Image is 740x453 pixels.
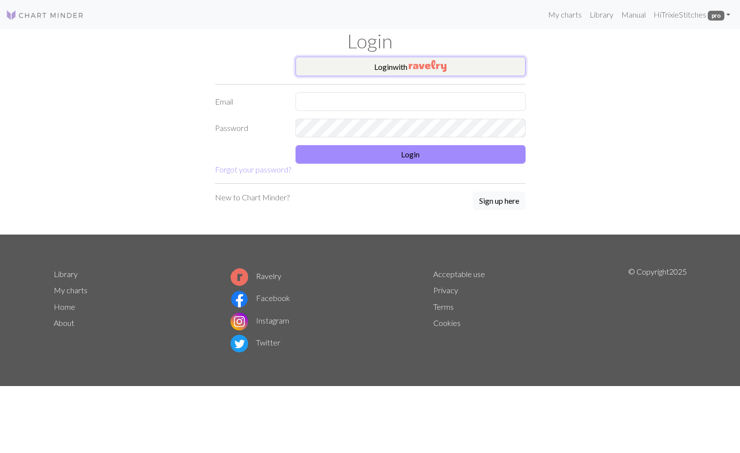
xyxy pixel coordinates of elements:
img: Facebook logo [231,290,248,308]
a: Forgot your password? [215,165,291,174]
button: Sign up here [473,192,526,210]
label: Password [209,119,290,137]
img: Logo [6,9,84,21]
a: Acceptable use [433,269,485,279]
button: Loginwith [296,57,526,76]
img: Instagram logo [231,313,248,330]
span: pro [708,11,724,21]
img: Ravelry logo [231,268,248,286]
a: Library [586,5,617,24]
a: Manual [617,5,650,24]
a: Library [54,269,78,279]
a: Privacy [433,285,458,295]
img: Twitter logo [231,335,248,352]
a: HiTrixieStitches pro [650,5,734,24]
a: Twitter [231,338,280,347]
a: My charts [54,285,87,295]
a: Home [54,302,75,311]
p: New to Chart Minder? [215,192,290,203]
a: Cookies [433,318,461,327]
p: © Copyright 2025 [628,266,687,355]
button: Login [296,145,526,164]
h1: Login [48,29,693,53]
label: Email [209,92,290,111]
a: Facebook [231,293,290,302]
a: About [54,318,74,327]
a: Ravelry [231,271,281,280]
a: Instagram [231,316,289,325]
a: My charts [544,5,586,24]
a: Terms [433,302,454,311]
img: Ravelry [409,60,446,72]
a: Sign up here [473,192,526,211]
